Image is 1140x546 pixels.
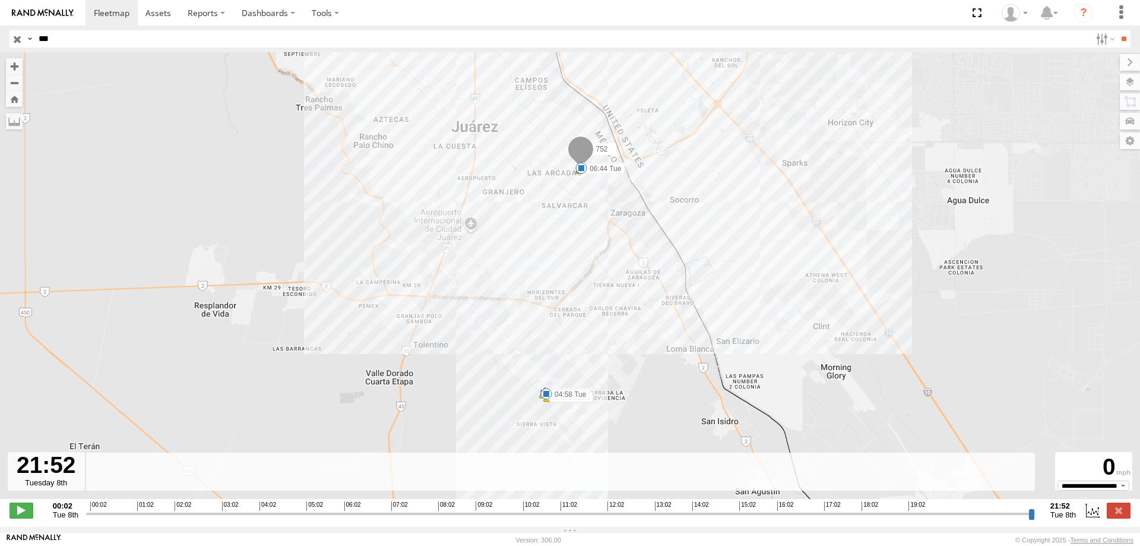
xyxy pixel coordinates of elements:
img: rand-logo.svg [12,9,74,17]
strong: 21:52 [1050,501,1076,510]
div: MANUEL HERNANDEZ [997,4,1032,22]
span: 09:02 [476,501,492,511]
i: ? [1074,4,1093,23]
span: 18:02 [862,501,878,511]
span: 17:02 [824,501,841,511]
span: 07:02 [391,501,408,511]
span: 19:02 [908,501,925,511]
label: 00:02 Tue [549,392,593,403]
span: 05:02 [306,501,323,511]
span: 752 [596,145,608,153]
button: Zoom in [6,58,23,74]
span: Tue 8th Jul 2025 [1050,510,1076,519]
span: 06:02 [344,501,361,511]
span: 01:02 [137,501,154,511]
a: Terms and Conditions [1071,536,1133,544]
span: 00:02 [90,501,107,511]
span: 03:02 [222,501,239,511]
label: 06:09 Tue [545,388,588,399]
span: Tue 8th Jul 2025 [53,510,78,519]
div: © Copyright 2025 - [1015,536,1133,544]
label: Play/Stop [9,503,33,518]
span: 11:02 [560,501,577,511]
span: 14:02 [692,501,709,511]
label: Search Filter Options [1091,30,1117,48]
label: Measure [6,113,23,130]
span: 04:02 [259,501,276,511]
a: Visit our Website [7,534,61,546]
label: 20:32 Tue [582,162,625,173]
span: 12:02 [607,501,624,511]
label: Search Query [25,30,34,48]
span: 15:02 [739,501,756,511]
label: Map Settings [1120,132,1140,149]
span: 10:02 [523,501,540,511]
span: 16:02 [777,501,794,511]
label: Close [1107,503,1130,518]
strong: 00:02 [53,501,78,510]
div: 0 [1057,454,1130,481]
button: Zoom Home [6,91,23,107]
span: 02:02 [175,501,191,511]
div: Version: 306.00 [516,536,561,544]
span: 13:02 [655,501,672,511]
label: 04:52 Tue [549,392,593,402]
label: 06:44 Tue [581,163,625,174]
button: Zoom out [6,74,23,91]
span: 08:02 [438,501,455,511]
label: 04:58 Tue [546,389,590,400]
